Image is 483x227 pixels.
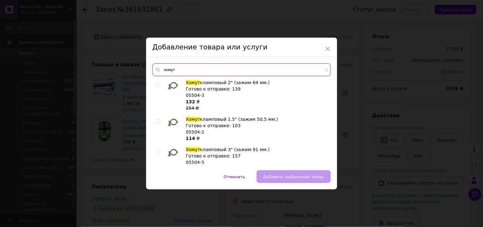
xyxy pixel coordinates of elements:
span: Хомут [186,147,200,152]
span: кламповый 2" (зажим 64 мм.) [200,80,270,85]
div: ₴ [186,99,327,111]
img: Хомут кламповый 1.5" (зажим 50.5 мм.) [167,116,180,129]
div: Готово к отправке: 139 [186,86,327,92]
span: 05504-2 [186,129,205,135]
span: Хомут [186,117,200,122]
b: 132 [186,99,195,104]
span: Отменить [224,174,245,179]
span: 05504-5 [186,160,205,165]
span: 05504-3 [186,93,205,98]
img: Хомут кламповый 2" (зажим 64 мм.) [167,79,180,92]
span: × [325,43,331,54]
div: Готово к отправке: 157 [186,153,327,159]
input: Поиск по товарам и услугам [153,63,331,76]
span: 154 ₴ [186,106,199,111]
span: кламповый 3" (зажим 91 мм.) [200,147,270,152]
div: Добавление товара или услуги [146,38,337,57]
span: кламповый 1.5" (зажим 50.5 мм.) [200,117,278,122]
img: Хомут кламповый 3" (зажим 91 мм.) [167,146,180,159]
div: ₴ [186,135,327,142]
b: 114 [186,136,195,141]
span: Хомут [186,80,200,85]
button: Отменить [217,170,252,183]
div: Готово к отправке: 103 [186,122,327,129]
